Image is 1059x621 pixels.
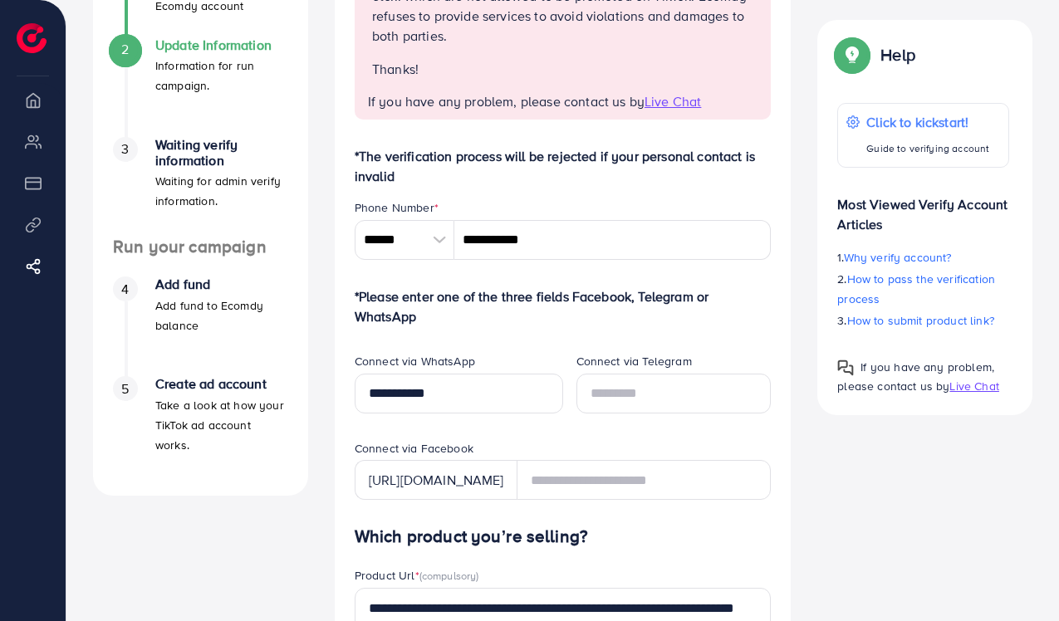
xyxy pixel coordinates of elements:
p: Waiting for admin verify information. [155,171,288,211]
iframe: Chat [771,241,1047,609]
p: Most Viewed Verify Account Articles [837,181,1009,234]
li: Create ad account [93,376,308,476]
img: Popup guide [837,40,867,70]
span: 3 [121,139,129,159]
li: Waiting verify information [93,137,308,237]
h4: Waiting verify information [155,137,288,169]
h4: Run your campaign [93,237,308,257]
div: [URL][DOMAIN_NAME] [355,460,517,500]
p: Take a look at how your TikTok ad account works. [155,395,288,455]
p: Help [880,45,915,65]
label: Connect via Facebook [355,440,473,457]
span: Live Chat [645,92,701,110]
p: Guide to verifying account [866,139,989,159]
p: Thanks! [372,59,757,79]
span: 4 [121,280,129,299]
span: If you have any problem, please contact us by [368,92,645,110]
span: (compulsory) [419,568,479,583]
span: 5 [121,379,129,399]
p: *Please enter one of the three fields Facebook, Telegram or WhatsApp [355,286,772,326]
p: Add fund to Ecomdy balance [155,296,288,335]
h4: Update Information [155,37,288,53]
label: Product Url [355,567,479,584]
h4: Create ad account [155,376,288,392]
img: logo [17,23,47,53]
span: 2 [121,40,129,59]
li: Add fund [93,276,308,376]
label: Connect via WhatsApp [355,353,475,369]
h4: Add fund [155,276,288,292]
label: Connect via Telegram [576,353,692,369]
p: Information for run campaign. [155,56,288,95]
label: Phone Number [355,199,439,216]
h4: Which product you’re selling? [355,526,772,547]
p: Click to kickstart! [866,112,989,132]
li: Update Information [93,37,308,137]
p: *The verification process will be rejected if your personal contact is invalid [355,146,772,186]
